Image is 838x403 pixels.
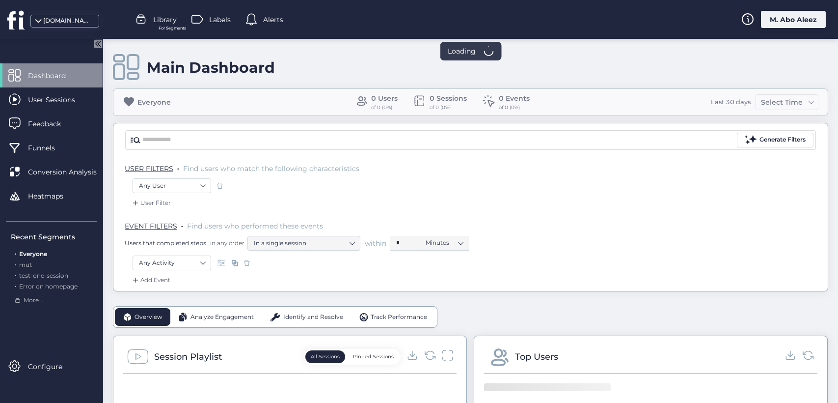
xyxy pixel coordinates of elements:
[43,16,92,26] div: [DOMAIN_NAME]
[28,361,77,372] span: Configure
[15,259,16,268] span: .
[125,222,177,230] span: EVENT FILTERS
[139,178,205,193] nz-select-item: Any User
[19,250,47,258] span: Everyone
[209,14,231,25] span: Labels
[15,248,16,258] span: .
[737,133,813,147] button: Generate Filters
[154,350,222,364] div: Session Playlist
[305,350,345,363] button: All Sessions
[135,313,162,322] span: Overview
[28,118,76,129] span: Feedback
[28,143,70,153] span: Funnels
[19,261,32,268] span: mut
[125,164,173,173] span: USER FILTERS
[365,238,386,248] span: within
[181,220,183,230] span: .
[254,236,354,251] nz-select-item: In a single session
[15,281,16,290] span: .
[761,11,826,28] div: M. Abo Aleez
[15,270,16,279] span: .
[139,256,205,270] nz-select-item: Any Activity
[19,272,68,279] span: test-one-session
[131,198,171,208] div: User Filter
[159,25,186,31] span: For Segments
[283,313,343,322] span: Identify and Resolve
[208,239,244,247] span: in any order
[263,14,283,25] span: Alerts
[153,14,177,25] span: Library
[19,283,78,290] span: Error on homepage
[131,275,170,285] div: Add Event
[28,167,111,177] span: Conversion Analysis
[190,313,254,322] span: Analyze Engagement
[177,162,179,172] span: .
[28,70,81,81] span: Dashboard
[187,222,323,230] span: Find users who performed these events
[28,191,78,201] span: Heatmaps
[147,58,275,77] div: Main Dashboard
[125,239,206,247] span: Users that completed steps
[371,313,427,322] span: Track Performance
[759,135,806,144] div: Generate Filters
[28,94,90,105] span: User Sessions
[183,164,359,173] span: Find users who match the following characteristics
[24,296,45,305] span: More ...
[426,235,463,250] nz-select-item: Minutes
[348,350,399,363] button: Pinned Sessions
[448,46,476,57] span: Loading
[515,350,558,364] div: Top Users
[11,231,97,242] div: Recent Segments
